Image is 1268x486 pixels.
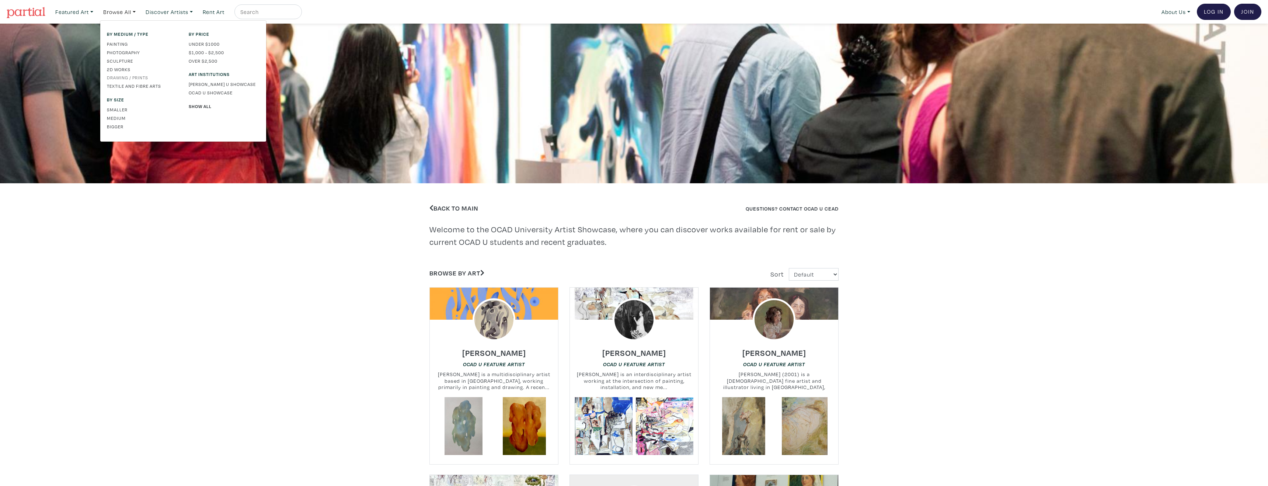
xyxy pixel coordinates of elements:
input: Search [240,7,295,17]
em: OCAD U Feature Artist [463,361,525,367]
a: Bigger [107,123,178,130]
span: Art Institutions [189,71,259,77]
a: Over $2,500 [189,58,259,64]
a: Show All [189,103,259,110]
span: By medium / type [107,31,178,37]
a: Drawing / Prints [107,74,178,81]
small: [PERSON_NAME] (2001) is a [DEMOGRAPHIC_DATA] fine artist and illustrator living in [GEOGRAPHIC_DA... [710,371,838,390]
p: Welcome to the OCAD University Artist Showcase, where you can discover works available for rent o... [429,223,839,248]
a: Back to Main [429,204,478,212]
a: $1,000 - $2,500 [189,49,259,56]
a: Sculpture [107,58,178,64]
a: Painting [107,41,178,47]
a: Under $1000 [189,41,259,47]
a: 2D works [107,66,178,73]
em: OCAD U Feature Artist [603,361,665,367]
span: By price [189,31,259,37]
a: Join [1234,4,1261,20]
a: Rent Art [199,4,228,20]
a: OCAD U Feature Artist [743,361,805,368]
a: Medium [107,115,178,121]
a: Smaller [107,106,178,113]
a: Discover Artists [142,4,196,20]
small: [PERSON_NAME] is an interdisciplinary artist working at the intersection of painting, installatio... [570,371,698,390]
img: phpThumb.php [613,298,655,341]
div: Featured Art [100,20,267,142]
a: [PERSON_NAME] [602,346,666,354]
a: [PERSON_NAME] [742,346,806,354]
a: Browse by Art [429,269,484,277]
a: Browse All [100,4,139,20]
a: Log In [1197,4,1231,20]
a: [PERSON_NAME] [462,346,526,354]
span: Sort [770,270,784,278]
a: About Us [1158,4,1194,20]
a: Photography [107,49,178,56]
h6: [PERSON_NAME] [742,348,806,358]
h6: [PERSON_NAME] [602,348,666,358]
a: Questions? Contact OCAD U CEAD [746,205,839,212]
a: OCAD U Feature Artist [463,361,525,368]
a: Featured Art [52,4,97,20]
a: OCAD U Feature Artist [603,361,665,368]
a: OCAD U Showcase [189,89,259,96]
span: By size [107,96,178,103]
img: phpThumb.php [473,298,515,341]
small: [PERSON_NAME] is a multidisciplinary artist based in [GEOGRAPHIC_DATA], working primarily in pain... [430,371,558,390]
h6: [PERSON_NAME] [462,348,526,358]
a: [PERSON_NAME] U Showcase [189,81,259,87]
img: phpThumb.php [753,298,795,341]
em: OCAD U Feature Artist [743,361,805,367]
a: Textile and Fibre Arts [107,83,178,89]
